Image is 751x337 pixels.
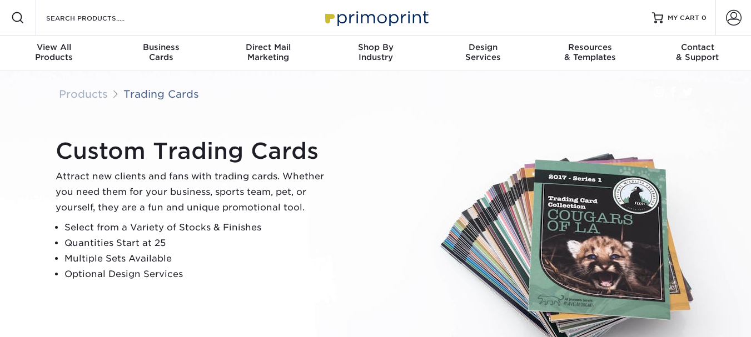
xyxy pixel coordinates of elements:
a: Shop ByIndustry [322,36,429,71]
a: Products [59,88,108,100]
span: Design [429,42,536,52]
a: Direct MailMarketing [215,36,322,71]
h1: Custom Trading Cards [56,138,334,164]
li: Optional Design Services [64,266,334,282]
div: & Support [644,42,751,62]
p: Attract new clients and fans with trading cards. Whether you need them for your business, sports ... [56,169,334,215]
div: Industry [322,42,429,62]
li: Quantities Start at 25 [64,235,334,251]
span: Direct Mail [215,42,322,52]
span: Business [107,42,215,52]
a: Resources& Templates [536,36,644,71]
span: Shop By [322,42,429,52]
span: Contact [644,42,751,52]
span: MY CART [668,13,699,23]
div: Services [429,42,536,62]
span: Resources [536,42,644,52]
div: & Templates [536,42,644,62]
li: Multiple Sets Available [64,251,334,266]
a: DesignServices [429,36,536,71]
a: Contact& Support [644,36,751,71]
li: Select from a Variety of Stocks & Finishes [64,220,334,235]
input: SEARCH PRODUCTS..... [45,11,153,24]
div: Cards [107,42,215,62]
img: Primoprint [320,6,431,29]
a: Trading Cards [123,88,199,100]
div: Marketing [215,42,322,62]
span: 0 [702,14,707,22]
a: BusinessCards [107,36,215,71]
